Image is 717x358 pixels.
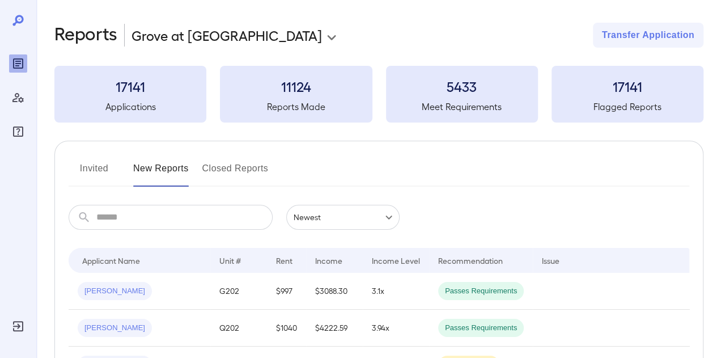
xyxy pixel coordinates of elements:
[306,273,363,310] td: $3088.30
[386,100,538,113] h5: Meet Requirements
[9,54,27,73] div: Reports
[202,159,269,187] button: Closed Reports
[315,254,342,267] div: Income
[267,310,306,347] td: $1040
[551,100,703,113] h5: Flagged Reports
[276,254,294,267] div: Rent
[386,77,538,95] h3: 5433
[551,77,703,95] h3: 17141
[220,77,372,95] h3: 11124
[219,254,241,267] div: Unit #
[9,123,27,141] div: FAQ
[54,23,117,48] h2: Reports
[372,254,420,267] div: Income Level
[133,159,189,187] button: New Reports
[78,286,152,297] span: [PERSON_NAME]
[69,159,120,187] button: Invited
[82,254,140,267] div: Applicant Name
[438,254,503,267] div: Recommendation
[593,23,703,48] button: Transfer Application
[54,66,703,123] summary: 17141Applications11124Reports Made5433Meet Requirements17141Flagged Reports
[131,26,322,44] p: Grove at [GEOGRAPHIC_DATA]
[78,323,152,334] span: [PERSON_NAME]
[306,310,363,347] td: $4222.59
[363,273,429,310] td: 3.1x
[54,77,206,95] h3: 17141
[220,100,372,113] h5: Reports Made
[438,323,524,334] span: Passes Requirements
[438,286,524,297] span: Passes Requirements
[9,89,27,107] div: Manage Users
[54,100,206,113] h5: Applications
[210,273,267,310] td: G202
[542,254,560,267] div: Issue
[210,310,267,347] td: Q202
[286,205,400,230] div: Newest
[9,317,27,335] div: Log Out
[267,273,306,310] td: $997
[363,310,429,347] td: 3.94x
